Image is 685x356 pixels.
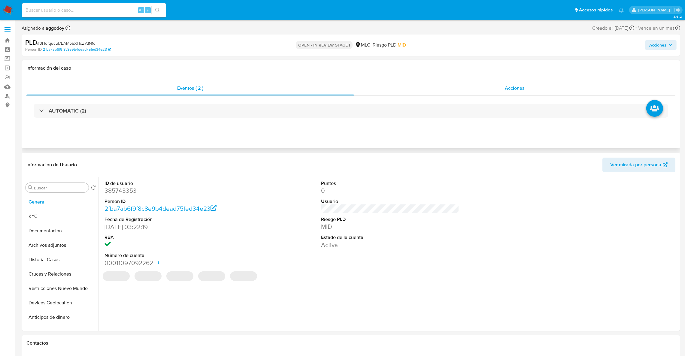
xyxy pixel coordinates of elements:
button: Acciones [645,40,677,50]
dt: RBA [105,234,243,241]
dt: Fecha de Registración [105,216,243,223]
span: ‌ [198,271,225,281]
dt: Estado de la cuenta [321,234,459,241]
h1: Contactos [26,340,675,346]
dd: 00011097092262 [105,259,243,267]
dd: 385743353 [105,186,243,195]
span: Asignado a [22,25,64,32]
button: Devices Geolocation [23,296,98,310]
span: Ver mirada por persona [610,158,661,172]
button: General [23,195,98,209]
b: aggodoy [44,25,64,32]
h1: Información de Usuario [26,162,77,168]
p: agustina.godoy@mercadolibre.com [638,7,672,13]
button: Historial Casos [23,252,98,267]
button: Buscar [28,185,33,190]
span: ‌ [135,271,162,281]
a: Salir [674,7,680,13]
a: 2fba7ab6f9f8c8e9b4dead75fed34e23 [105,204,217,213]
span: ‌ [166,271,193,281]
span: Riesgo PLD: [373,42,406,48]
button: Cruces y Relaciones [23,267,98,281]
dd: 0 [321,186,459,195]
span: # 3Hofqucul7EAMb5XHcZYdN1c [37,40,95,46]
input: Buscar usuario o caso... [22,6,166,14]
button: KYC [23,209,98,224]
p: OPEN - IN REVIEW STAGE I [296,41,353,49]
a: 2fba7ab6f9f8c8e9b4dead75fed34e23 [43,47,111,52]
dt: Riesgo PLD [321,216,459,223]
span: Acciones [505,85,525,92]
button: Ver mirada por persona [602,158,675,172]
span: Accesos rápidos [579,7,613,13]
span: Vence en un mes [638,25,674,32]
button: Archivos adjuntos [23,238,98,252]
button: Documentación [23,224,98,238]
dd: MID [321,222,459,231]
span: ‌ [230,271,257,281]
dt: Person ID [105,198,243,205]
button: Restricciones Nuevo Mundo [23,281,98,296]
b: PLD [25,38,37,47]
b: Person ID [25,47,42,52]
span: Alt [139,7,144,13]
button: Anticipos de dinero [23,310,98,324]
dt: Usuario [321,198,459,205]
div: Creado el: [DATE] [592,24,634,32]
dt: ID de usuario [105,180,243,187]
span: ‌ [103,271,130,281]
span: MID [398,41,406,48]
button: Volver al orden por defecto [91,185,96,192]
div: MLC [355,42,370,48]
dd: [DATE] 03:22:19 [105,223,243,231]
h1: Información del caso [26,65,675,71]
a: Notificaciones [619,8,624,13]
dt: Puntos [321,180,459,187]
button: CBT [23,324,98,339]
span: s [147,7,149,13]
span: - [635,24,637,32]
h3: AUTOMATIC (2) [49,107,86,114]
input: Buscar [34,185,86,191]
span: Acciones [649,40,666,50]
div: AUTOMATIC (2) [34,104,668,118]
span: Eventos ( 2 ) [177,85,203,92]
dd: Activa [321,241,459,249]
dt: Número de cuenta [105,252,243,259]
button: search-icon [151,6,164,14]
